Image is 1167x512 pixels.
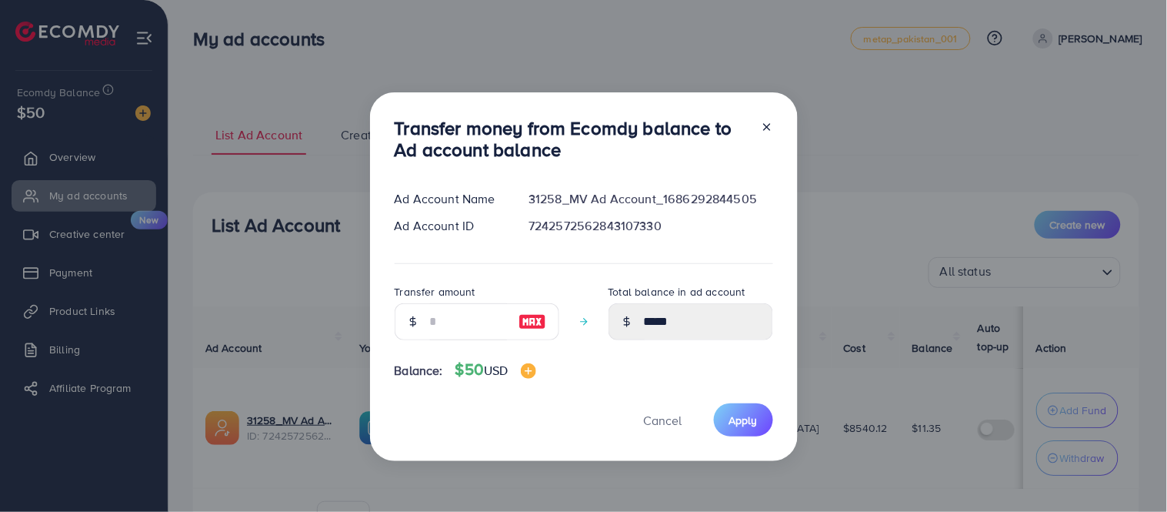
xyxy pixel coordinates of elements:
[644,412,682,429] span: Cancel
[609,284,745,300] label: Total balance in ad account
[155,89,168,102] img: tab_keywords_by_traffic_grey.svg
[172,91,254,101] div: Keywords by Traffic
[484,362,508,379] span: USD
[25,25,37,37] img: logo_orange.svg
[1102,443,1155,500] iframe: Chat
[395,117,749,162] h3: Transfer money from Ecomdy balance to Ad account balance
[382,190,517,208] div: Ad Account Name
[395,362,443,380] span: Balance:
[729,413,758,428] span: Apply
[516,217,785,235] div: 7242572562843107330
[45,89,57,102] img: tab_domain_overview_orange.svg
[518,313,546,331] img: image
[43,25,75,37] div: v 4.0.24
[625,403,702,437] button: Cancel
[40,40,169,52] div: Domain: [DOMAIN_NAME]
[382,217,517,235] div: Ad Account ID
[395,284,475,300] label: Transfer amount
[25,40,37,52] img: website_grey.svg
[714,403,773,437] button: Apply
[516,190,785,208] div: 31258_MV Ad Account_1686292844505
[62,91,138,101] div: Domain Overview
[455,360,536,380] h4: $50
[521,363,536,379] img: image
